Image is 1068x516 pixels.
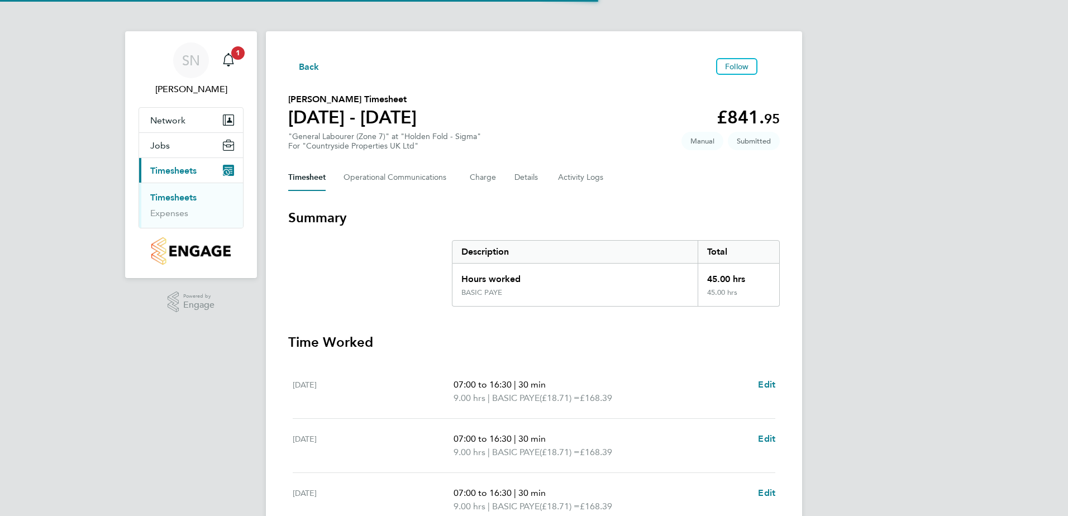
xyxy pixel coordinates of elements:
[454,433,512,444] span: 07:00 to 16:30
[344,164,452,191] button: Operational Communications
[514,379,516,390] span: |
[139,83,244,96] span: Simon Nangle
[514,488,516,498] span: |
[514,164,540,191] button: Details
[580,501,612,512] span: £168.39
[758,433,775,444] span: Edit
[758,378,775,391] a: Edit
[288,59,320,73] button: Back
[764,111,780,127] span: 95
[492,391,540,405] span: BASIC PAYE
[558,164,605,191] button: Activity Logs
[231,46,245,60] span: 1
[139,158,243,183] button: Timesheets
[299,60,320,74] span: Back
[540,501,580,512] span: (£18.71) =
[716,58,757,75] button: Follow
[293,378,454,405] div: [DATE]
[150,192,197,203] a: Timesheets
[518,488,546,498] span: 30 min
[488,393,490,403] span: |
[540,393,580,403] span: (£18.71) =
[288,132,481,151] div: "General Labourer (Zone 7)" at "Holden Fold - Sigma"
[698,241,779,263] div: Total
[518,379,546,390] span: 30 min
[288,164,326,191] button: Timesheet
[168,292,215,313] a: Powered byEngage
[150,208,188,218] a: Expenses
[183,300,214,310] span: Engage
[454,501,485,512] span: 9.00 hrs
[454,488,512,498] span: 07:00 to 16:30
[681,132,723,150] span: This timesheet was manually created.
[698,288,779,306] div: 45.00 hrs
[580,447,612,457] span: £168.39
[293,432,454,459] div: [DATE]
[150,165,197,176] span: Timesheets
[139,133,243,157] button: Jobs
[183,292,214,301] span: Powered by
[454,447,485,457] span: 9.00 hrs
[461,288,502,297] div: BASIC PAYE
[217,42,240,78] a: 1
[151,237,230,265] img: countryside-properties-logo-retina.png
[758,432,775,446] a: Edit
[150,115,185,126] span: Network
[139,108,243,132] button: Network
[488,501,490,512] span: |
[728,132,780,150] span: This timesheet is Submitted.
[288,209,780,227] h3: Summary
[139,237,244,265] a: Go to home page
[288,93,417,106] h2: [PERSON_NAME] Timesheet
[580,393,612,403] span: £168.39
[470,164,497,191] button: Charge
[758,486,775,500] a: Edit
[540,447,580,457] span: (£18.71) =
[758,379,775,390] span: Edit
[454,379,512,390] span: 07:00 to 16:30
[452,241,698,263] div: Description
[454,393,485,403] span: 9.00 hrs
[514,433,516,444] span: |
[488,447,490,457] span: |
[139,42,244,96] a: SN[PERSON_NAME]
[492,446,540,459] span: BASIC PAYE
[182,53,200,68] span: SN
[762,64,780,69] button: Timesheets Menu
[452,240,780,307] div: Summary
[139,183,243,228] div: Timesheets
[150,140,170,151] span: Jobs
[288,106,417,128] h1: [DATE] - [DATE]
[288,333,780,351] h3: Time Worked
[293,486,454,513] div: [DATE]
[125,31,257,278] nav: Main navigation
[492,500,540,513] span: BASIC PAYE
[698,264,779,288] div: 45.00 hrs
[288,141,481,151] div: For "Countryside Properties UK Ltd"
[518,433,546,444] span: 30 min
[725,61,748,71] span: Follow
[758,488,775,498] span: Edit
[452,264,698,288] div: Hours worked
[717,107,780,128] app-decimal: £841.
